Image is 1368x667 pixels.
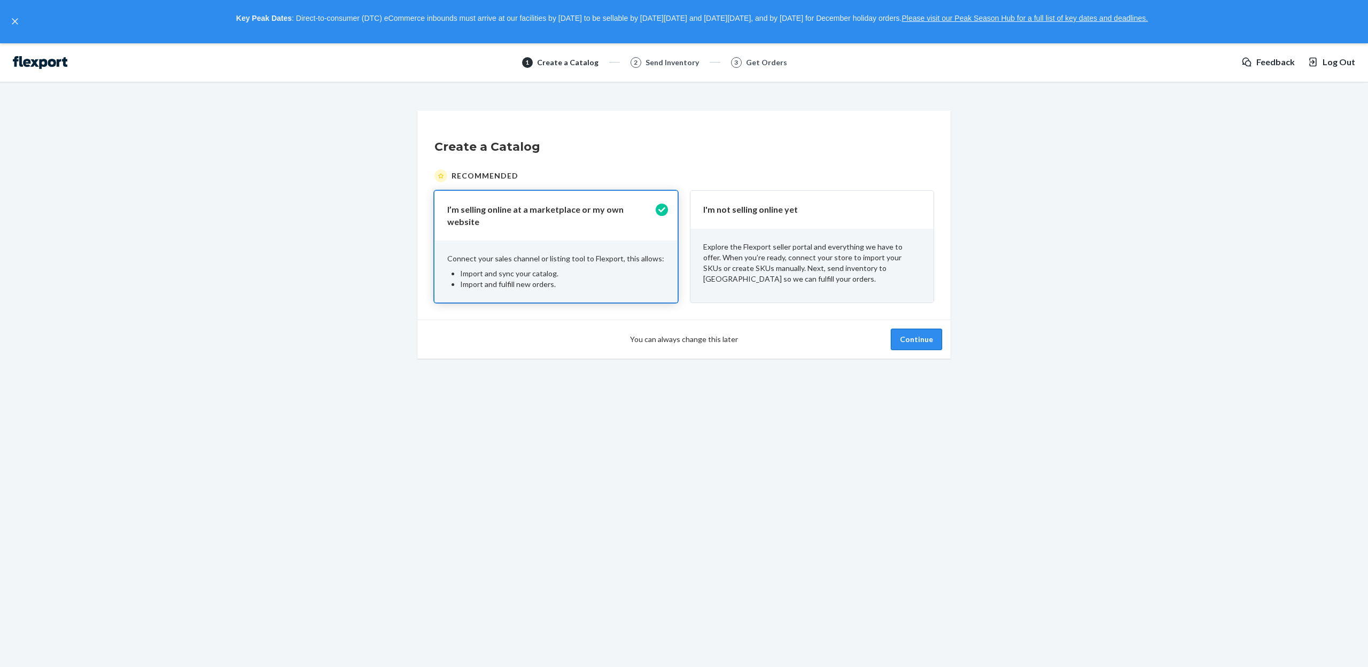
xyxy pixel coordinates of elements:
[646,57,699,68] div: Send Inventory
[460,280,556,289] span: Import and fulfill new orders.
[447,253,665,264] p: Connect your sales channel or listing tool to Flexport, this allows:
[447,204,652,228] p: I’m selling online at a marketplace or my own website
[236,14,292,22] strong: Key Peak Dates
[1241,56,1295,68] a: Feedback
[1323,56,1355,68] span: Log Out
[734,58,738,67] span: 3
[1256,56,1295,68] span: Feedback
[703,242,921,284] p: Explore the Flexport seller portal and everything we have to offer. When you’re ready, connect yo...
[630,334,738,345] span: You can always change this later
[901,14,1148,22] a: Please visit our Peak Season Hub for a full list of key dates and deadlines.
[452,170,518,181] span: Recommended
[746,57,787,68] div: Get Orders
[537,57,598,68] div: Create a Catalog
[690,191,934,303] button: I'm not selling online yetExplore the Flexport seller portal and everything we have to offer. Whe...
[434,138,934,156] h1: Create a Catalog
[525,58,529,67] span: 1
[26,10,1358,28] p: : Direct-to-consumer (DTC) eCommerce inbounds must arrive at our facilities by [DATE] to be sella...
[1308,56,1355,68] button: Log Out
[460,269,558,278] span: Import and sync your catalog.
[634,58,638,67] span: 2
[891,329,942,350] button: Continue
[434,191,678,303] button: I’m selling online at a marketplace or my own websiteConnect your sales channel or listing tool t...
[13,56,67,69] img: Flexport logo
[10,16,20,27] button: close,
[703,204,908,216] p: I'm not selling online yet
